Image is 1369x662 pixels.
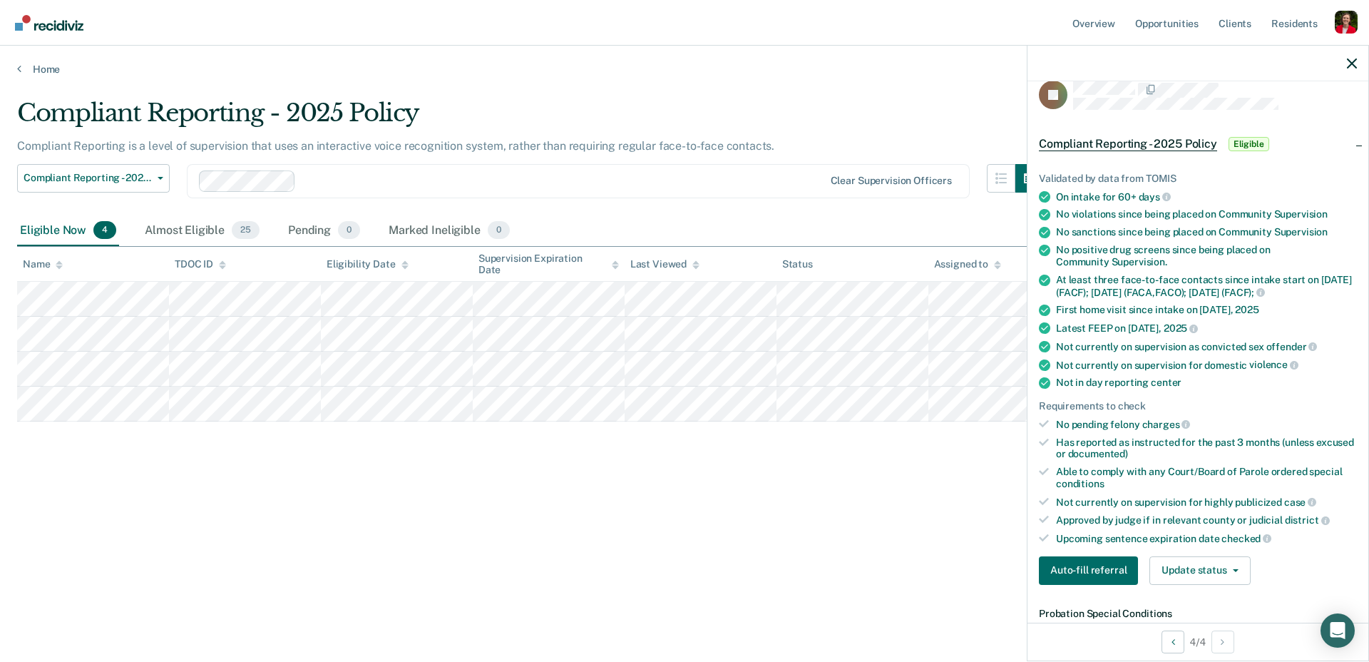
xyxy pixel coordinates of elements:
[1056,466,1357,490] div: Able to comply with any Court/Board of Parole ordered special
[1211,631,1234,653] button: Next Opportunity
[488,221,510,240] span: 0
[1039,556,1138,585] button: Auto-fill referral
[1056,514,1357,526] div: Approved by judge if in relevant county or judicial
[1056,256,1167,268] span: Community Supervision.
[1027,623,1368,661] div: 4 / 4
[17,215,119,247] div: Eligible Now
[1056,496,1357,509] div: Not currently on supervision for highly publicized
[1039,137,1217,151] span: Compliant Reporting - 2025 Policy
[1151,377,1181,388] span: center
[1235,304,1258,315] span: 2025
[142,215,262,247] div: Almost Eligible
[93,221,116,240] span: 4
[831,175,952,187] div: Clear supervision officers
[1039,556,1144,585] a: Navigate to form link
[1274,226,1328,238] span: Supervision
[1056,226,1357,238] div: No sanctions since being placed on Community
[1249,359,1298,370] span: violence
[285,215,363,247] div: Pending
[1149,556,1250,585] button: Update status
[1221,287,1265,298] span: (FACF);
[1068,448,1128,459] span: documented)
[1056,532,1357,545] div: Upcoming sentence expiration date
[1142,419,1191,430] span: charges
[17,139,774,153] p: Compliant Reporting is a level of supervision that uses an interactive voice recognition system, ...
[1056,274,1357,298] div: At least three face-to-face contacts since intake start on [DATE] (FACF); [DATE] (FACA,FACO); [DATE]
[934,258,1001,270] div: Assigned to
[24,172,152,184] span: Compliant Reporting - 2025 Policy
[1285,514,1330,526] span: district
[1039,608,1357,620] dt: Probation Special Conditions
[1321,613,1355,648] div: Open Intercom Messenger
[338,221,360,240] span: 0
[1284,496,1316,508] span: case
[1056,190,1357,203] div: On intake for 60+
[175,258,226,270] div: TDOC ID
[630,258,699,270] div: Last Viewed
[1164,322,1198,334] span: 2025
[1335,11,1358,34] button: Profile dropdown button
[1221,533,1271,544] span: checked
[1229,137,1269,151] span: Eligible
[1039,400,1357,412] div: Requirements to check
[1056,359,1357,372] div: Not currently on supervision for domestic
[23,258,63,270] div: Name
[232,221,260,240] span: 25
[386,215,513,247] div: Marked Ineligible
[1056,208,1357,220] div: No violations since being placed on Community
[1056,340,1357,353] div: Not currently on supervision as convicted sex
[1266,341,1318,352] span: offender
[1039,173,1357,185] div: Validated by data from TOMIS
[1056,437,1357,461] div: Has reported as instructed for the past 3 months (unless excused or
[1027,121,1368,167] div: Compliant Reporting - 2025 PolicyEligible
[1139,191,1171,203] span: days
[1056,304,1357,316] div: First home visit since intake on [DATE],
[1162,631,1184,653] button: Previous Opportunity
[782,258,813,270] div: Status
[17,98,1044,139] div: Compliant Reporting - 2025 Policy
[1274,208,1328,220] span: Supervision
[1056,322,1357,335] div: Latest FEEP on [DATE],
[1056,478,1104,489] span: conditions
[478,253,619,277] div: Supervision Expiration Date
[327,258,409,270] div: Eligibility Date
[17,63,1352,76] a: Home
[1056,244,1357,268] div: No positive drug screens since being placed on
[1056,418,1357,431] div: No pending felony
[15,15,83,31] img: Recidiviz
[1056,377,1357,389] div: Not in day reporting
